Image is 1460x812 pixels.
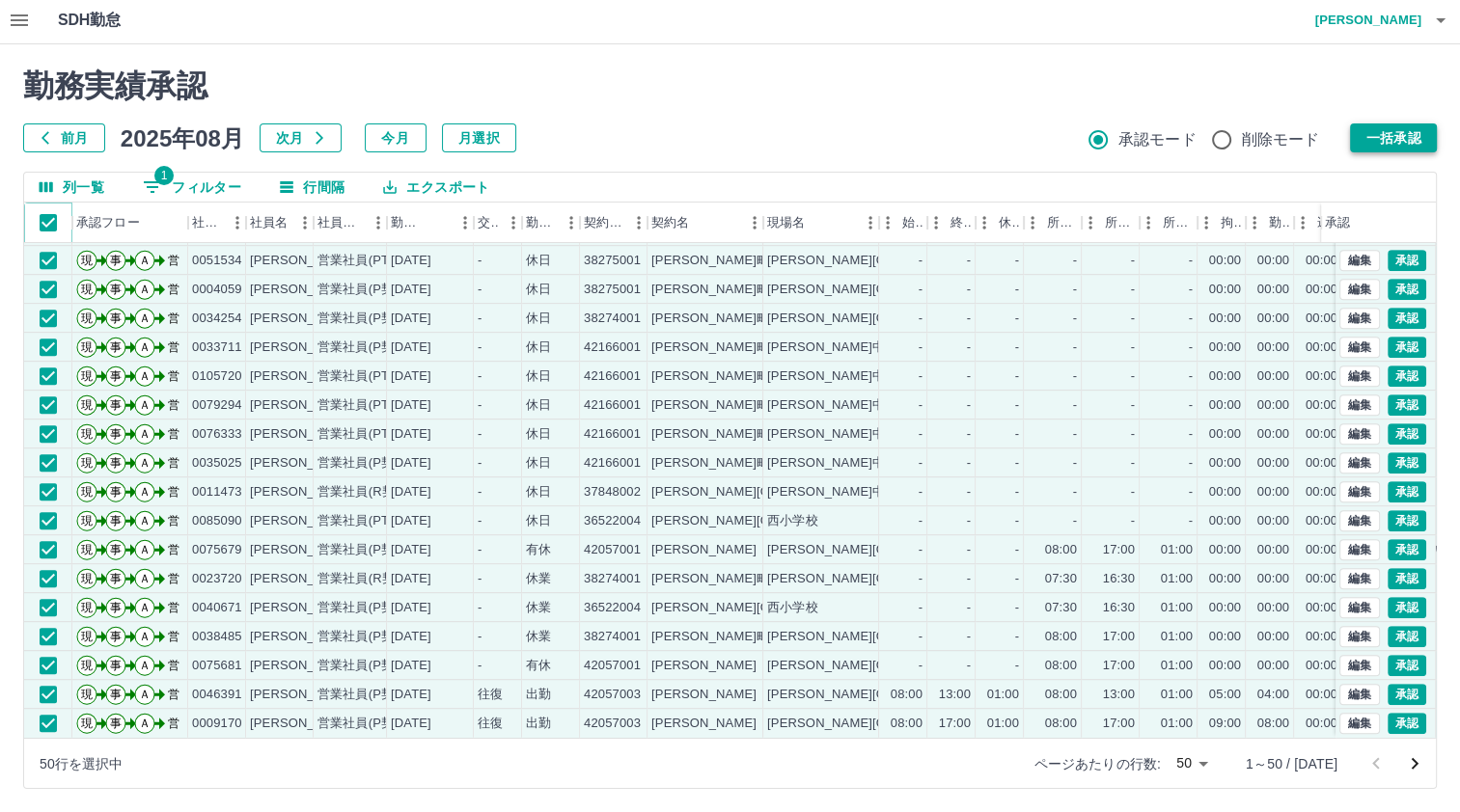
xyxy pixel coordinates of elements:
div: 営業社員(PT契約) [317,396,419,415]
div: 休日 [526,425,551,444]
div: 42166001 [584,396,641,415]
div: [DATE] [391,396,431,415]
button: 承認 [1388,423,1426,445]
button: 承認 [1388,308,1426,329]
text: 現 [81,427,93,441]
text: Ａ [139,456,151,470]
button: 承認 [1388,684,1426,705]
div: 所定開始 [1047,203,1078,243]
div: 契約名 [651,203,689,243]
button: 編集 [1339,279,1380,300]
div: - [967,310,971,328]
div: - [1131,310,1135,328]
div: 遅刻等 [1317,203,1338,243]
div: - [1189,454,1193,473]
div: [DATE] [391,425,431,444]
div: 交通費 [478,203,499,243]
div: - [1189,252,1193,270]
div: 0011473 [192,483,242,501]
div: 社員区分 [317,203,364,243]
div: - [1073,396,1077,415]
div: 休日 [526,367,551,386]
button: メニュー [223,208,252,237]
button: 編集 [1339,597,1380,618]
div: [PERSON_NAME] [250,454,355,473]
span: 1 [154,166,174,185]
div: - [1189,281,1193,299]
button: 承認 [1388,279,1426,300]
div: 00:00 [1306,310,1337,328]
button: 承認 [1388,452,1426,474]
div: 営業社員(P契約) [317,310,411,328]
button: 承認 [1388,481,1426,502]
div: - [478,281,482,299]
button: 編集 [1339,713,1380,734]
button: 承認 [1388,539,1426,560]
div: 現場名 [767,203,805,243]
text: 事 [110,398,122,412]
div: - [1131,396,1135,415]
div: - [1015,454,1019,473]
div: [PERSON_NAME]町 [651,367,769,386]
div: 休日 [526,396,551,415]
text: 事 [110,283,122,296]
div: - [919,396,923,415]
div: 社員区分 [314,203,387,243]
text: 営 [168,485,179,499]
button: 承認 [1388,655,1426,676]
div: 00:00 [1257,338,1289,357]
div: [PERSON_NAME] [250,483,355,501]
div: 0051534 [192,252,242,270]
div: [DATE] [391,454,431,473]
div: - [919,281,923,299]
div: - [1015,425,1019,444]
div: 勤務日 [391,203,424,243]
div: [PERSON_NAME][GEOGRAPHIC_DATA] [651,483,890,501]
div: 営業社員(P契約) [317,281,411,299]
div: 勤務 [1246,203,1294,243]
button: 編集 [1339,394,1380,416]
div: 社員名 [246,203,314,243]
div: [PERSON_NAME][GEOGRAPHIC_DATA]友沼小学校 [767,281,1068,299]
div: - [967,338,971,357]
text: Ａ [139,398,151,412]
div: 社員名 [250,203,288,243]
div: - [1073,483,1077,501]
div: 00:00 [1209,454,1241,473]
div: [PERSON_NAME]町 [651,454,769,473]
div: 00:00 [1306,252,1337,270]
text: 営 [168,283,179,296]
div: 0033711 [192,338,242,357]
button: 編集 [1339,684,1380,705]
span: 削除モード [1242,128,1320,151]
text: 現 [81,283,93,296]
div: - [1073,310,1077,328]
div: [PERSON_NAME]中学校 [767,338,910,357]
div: 社員番号 [192,203,223,243]
div: - [1015,483,1019,501]
div: [PERSON_NAME][GEOGRAPHIC_DATA]友沼小学校 [767,252,1068,270]
div: 営業社員(P契約) [317,454,411,473]
div: 承認フロー [76,203,140,243]
div: 休日 [526,252,551,270]
div: 38275001 [584,252,641,270]
div: 0105720 [192,367,242,386]
div: 承認フロー [72,203,188,243]
button: 編集 [1339,568,1380,589]
text: Ａ [139,427,151,441]
div: - [478,252,482,270]
div: - [1073,338,1077,357]
span: 承認モード [1118,128,1197,151]
div: - [1131,454,1135,473]
text: 事 [110,254,122,267]
div: 0076333 [192,425,242,444]
div: 38274001 [584,310,641,328]
div: 所定終業 [1105,203,1136,243]
div: 営業社員(PT契約) [317,425,419,444]
text: Ａ [139,283,151,296]
h2: 勤務実績承認 [23,68,1437,104]
div: - [1015,310,1019,328]
div: [PERSON_NAME] [250,425,355,444]
text: 事 [110,311,122,325]
div: 0004059 [192,281,242,299]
